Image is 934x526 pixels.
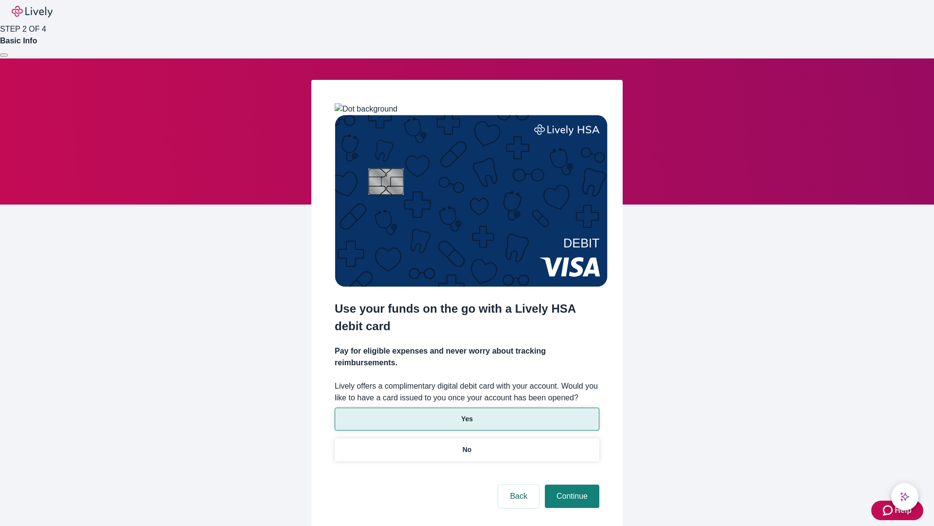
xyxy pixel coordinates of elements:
[335,115,608,287] img: Debit card
[335,103,397,115] img: Dot background
[883,505,895,516] svg: Zendesk support icon
[335,380,599,404] label: Lively offers a complimentary digital debit card with your account. Would you like to have a card...
[463,445,472,455] p: No
[461,414,473,424] p: Yes
[335,408,599,431] button: Yes
[335,300,599,335] h2: Use your funds on the go with a Lively HSA debit card
[335,438,599,461] button: No
[498,485,539,508] button: Back
[891,483,918,510] button: chat
[335,345,599,369] h4: Pay for eligible expenses and never worry about tracking reimbursements.
[895,505,912,516] span: Help
[871,501,923,520] button: Zendesk support iconHelp
[900,492,910,502] svg: Lively AI Assistant
[545,485,599,508] button: Continue
[12,6,53,18] img: Lively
